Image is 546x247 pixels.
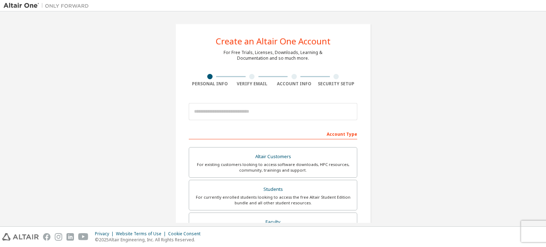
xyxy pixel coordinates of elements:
[193,162,353,173] div: For existing customers looking to access software downloads, HPC resources, community, trainings ...
[193,152,353,162] div: Altair Customers
[43,233,50,241] img: facebook.svg
[189,81,231,87] div: Personal Info
[224,50,322,61] div: For Free Trials, Licenses, Downloads, Learning & Documentation and so much more.
[189,128,357,139] div: Account Type
[168,231,205,237] div: Cookie Consent
[4,2,92,9] img: Altair One
[55,233,62,241] img: instagram.svg
[216,37,331,45] div: Create an Altair One Account
[2,233,39,241] img: altair_logo.svg
[66,233,74,241] img: linkedin.svg
[273,81,315,87] div: Account Info
[95,231,116,237] div: Privacy
[193,194,353,206] div: For currently enrolled students looking to access the free Altair Student Edition bundle and all ...
[193,184,353,194] div: Students
[95,237,205,243] p: © 2025 Altair Engineering, Inc. All Rights Reserved.
[315,81,358,87] div: Security Setup
[78,233,89,241] img: youtube.svg
[231,81,273,87] div: Verify Email
[116,231,168,237] div: Website Terms of Use
[193,217,353,227] div: Faculty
